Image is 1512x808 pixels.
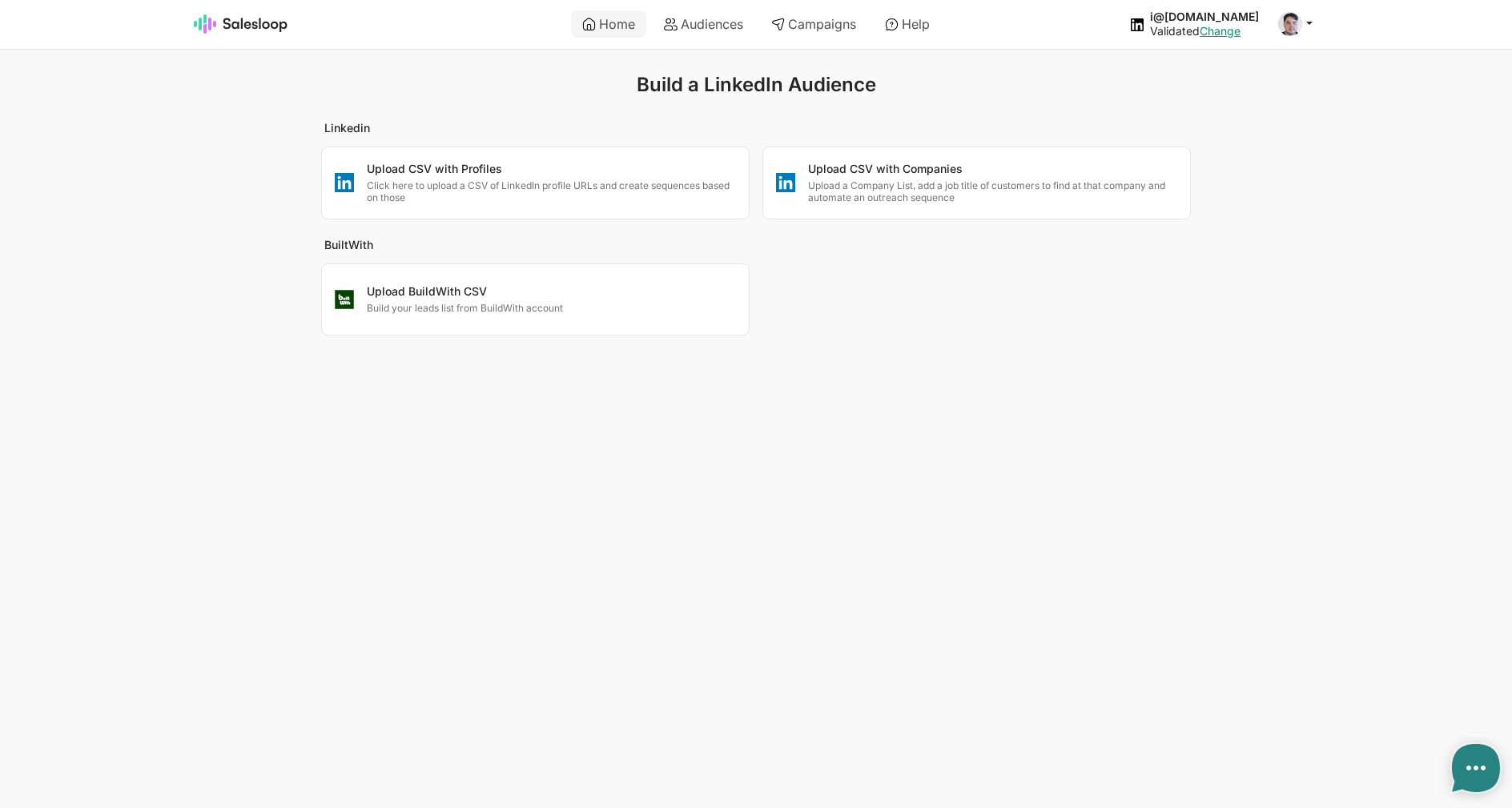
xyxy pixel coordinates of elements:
[571,10,646,38] a: Home
[315,74,1197,96] h1: Build a LinkedIn Audience
[874,10,941,38] a: Help
[194,14,288,34] img: Salesloop
[760,10,867,38] a: Campaigns
[324,122,1188,135] h3: Linkedin
[367,179,736,204] p: Click here to upload a CSV of LinkedIn profile URLs and create sequences based on those
[367,284,736,300] p: Upload BuildWith CSV
[808,179,1177,204] p: Upload a Company List, add a job title of customers to find at that company and automate an outre...
[367,302,736,314] p: Build your leads list from BuildWith account
[1150,24,1259,38] div: Validated
[1150,10,1259,24] div: i@[DOMAIN_NAME]
[367,162,736,178] p: Upload CSV with Profiles
[324,239,1188,251] h3: BuiltWith
[808,162,1177,178] p: Upload CSV with Companies
[1200,24,1241,38] a: Change
[653,10,754,38] a: Audiences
